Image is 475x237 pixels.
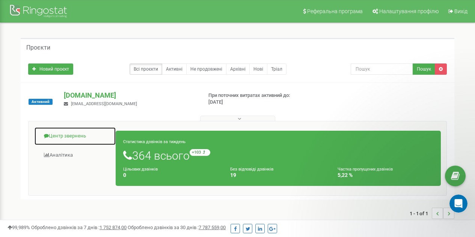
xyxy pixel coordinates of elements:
h1: 364 всього [123,149,433,162]
span: Реферальна програма [307,8,363,14]
a: Аналiтика [34,146,116,165]
p: При поточних витратах активний до: [DATE] [208,92,305,106]
h4: 19 [230,172,326,178]
a: Не продовжені [186,63,226,75]
u: 1 752 874,00 [100,225,127,230]
a: Тріал [267,63,287,75]
h5: Проєкти [26,44,50,51]
span: Оброблено дзвінків за 30 днів : [128,225,226,230]
a: Активні [162,63,187,75]
nav: ... [410,200,454,226]
a: Центр звернень [34,127,116,145]
small: Частка пропущених дзвінків [338,167,393,172]
span: Активний [29,99,53,105]
iframe: Intercom live chat [449,195,467,213]
span: Налаштування профілю [379,8,439,14]
small: +103 [190,149,210,156]
small: Без відповіді дзвінків [230,167,273,172]
h4: 0 [123,172,219,178]
a: Архівні [226,63,250,75]
a: Новий проєкт [28,63,73,75]
span: Оброблено дзвінків за 7 днів : [31,225,127,230]
span: [EMAIL_ADDRESS][DOMAIN_NAME] [71,101,137,106]
span: Вихід [454,8,467,14]
a: Всі проєкти [130,63,162,75]
small: Статистика дзвінків за тиждень [123,139,185,144]
a: Нові [249,63,267,75]
small: Цільових дзвінків [123,167,158,172]
button: Пошук [413,63,435,75]
p: [DOMAIN_NAME] [64,91,196,100]
h4: 5,22 % [338,172,433,178]
span: 99,989% [8,225,30,230]
input: Пошук [351,63,413,75]
u: 7 787 559,00 [199,225,226,230]
span: 1 - 1 of 1 [410,208,432,219]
